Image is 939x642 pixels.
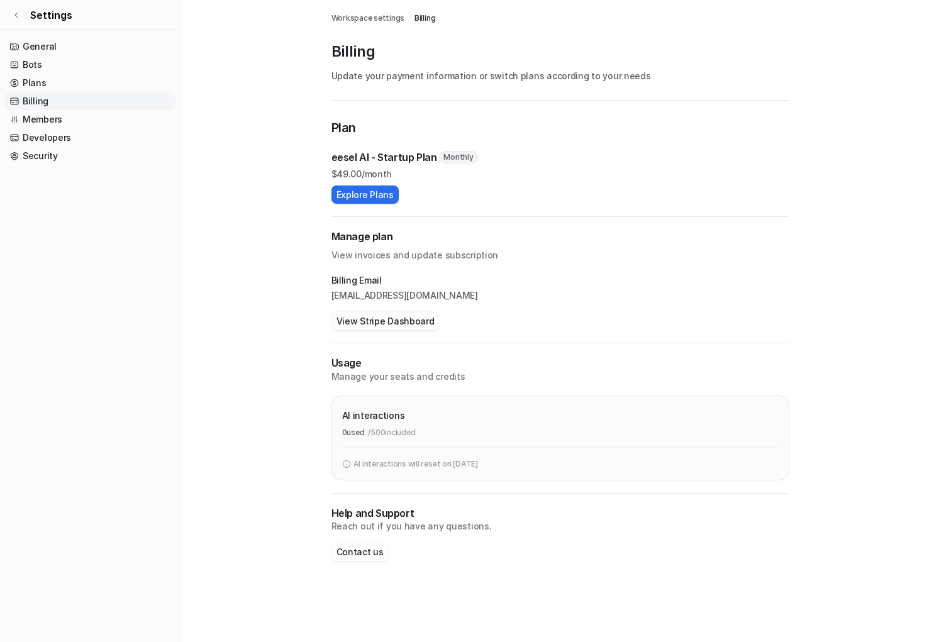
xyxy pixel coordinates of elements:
[353,458,478,470] p: AI interactions will reset on [DATE]
[5,92,175,110] a: Billing
[331,118,789,140] p: Plan
[342,409,405,422] p: AI interactions
[5,38,175,55] a: General
[342,427,365,438] p: 0 used
[331,150,437,165] p: eesel AI - Startup Plan
[414,13,435,24] a: Billing
[331,13,405,24] a: Workspace settings
[331,289,789,302] p: [EMAIL_ADDRESS][DOMAIN_NAME]
[331,356,789,370] p: Usage
[5,147,175,165] a: Security
[331,185,399,204] button: Explore Plans
[5,111,175,128] a: Members
[331,42,789,62] p: Billing
[331,230,789,244] h2: Manage plan
[30,8,72,23] span: Settings
[5,74,175,92] a: Plans
[331,167,789,180] p: $ 49.00/month
[331,69,789,82] p: Update your payment information or switch plans according to your needs
[331,312,440,330] button: View Stripe Dashboard
[368,427,415,438] p: / 500 included
[331,274,789,287] p: Billing Email
[408,13,411,24] span: /
[5,129,175,147] a: Developers
[331,244,789,262] p: View invoices and update subscription
[331,520,789,533] p: Reach out if you have any questions.
[5,56,175,74] a: Bots
[439,151,477,163] span: Monthly
[331,370,789,383] p: Manage your seats and credits
[331,543,389,561] button: Contact us
[331,506,789,521] p: Help and Support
